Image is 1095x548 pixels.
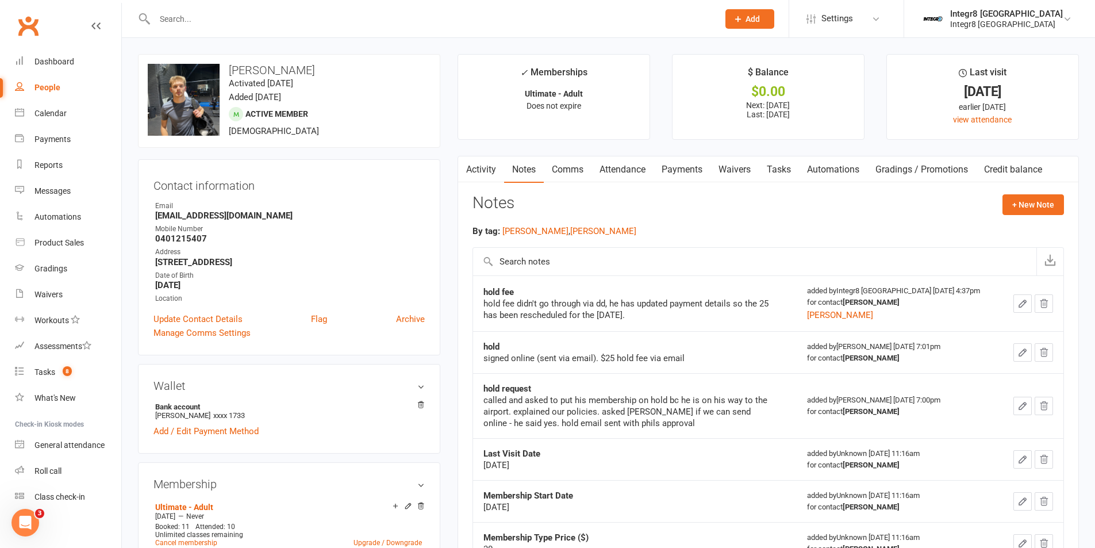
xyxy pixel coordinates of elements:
[35,509,44,518] span: 3
[229,92,281,102] time: Added [DATE]
[34,83,60,92] div: People
[63,366,72,376] span: 8
[483,287,514,297] strong: hold fee
[153,326,251,340] a: Manage Comms Settings
[807,448,990,471] div: added by Unknown [DATE] 11:16am
[807,341,990,364] div: added by [PERSON_NAME] [DATE] 7:01pm
[458,156,504,183] a: Activity
[807,394,990,417] div: added by [PERSON_NAME] [DATE] 7:00pm
[15,282,121,308] a: Waivers
[34,186,71,196] div: Messages
[843,407,900,416] strong: [PERSON_NAME]
[148,64,431,76] h3: [PERSON_NAME]
[34,135,71,144] div: Payments
[502,224,568,238] button: [PERSON_NAME]
[570,224,636,238] button: [PERSON_NAME]
[155,280,425,290] strong: [DATE]
[525,89,583,98] strong: Ultimate - Adult
[683,101,854,119] p: Next: [DATE] Last: [DATE]
[483,459,771,471] div: [DATE]
[807,501,990,513] div: for contact
[483,342,500,352] strong: hold
[483,501,771,513] div: [DATE]
[229,126,319,136] span: [DEMOGRAPHIC_DATA]
[155,233,425,244] strong: 0401215407
[807,459,990,471] div: for contact
[483,490,573,501] strong: Membership Start Date
[34,440,105,450] div: General attendance
[195,523,235,531] span: Attended: 10
[483,532,589,543] strong: Membership Type Price ($)
[153,380,425,392] h3: Wallet
[15,127,121,152] a: Payments
[155,539,217,547] a: Cancel membership
[483,449,540,459] strong: Last Visit Date
[155,293,425,304] div: Location
[153,424,259,438] a: Add / Edit Payment Method
[155,503,213,512] a: Ultimate - Adult
[155,512,175,520] span: [DATE]
[921,7,944,30] img: thumb_image1744271085.png
[155,224,425,235] div: Mobile Number
[748,65,789,86] div: $ Balance
[472,226,500,236] strong: By tag:
[34,466,62,476] div: Roll call
[821,6,853,32] span: Settings
[155,257,425,267] strong: [STREET_ADDRESS]
[229,78,293,89] time: Activated [DATE]
[472,194,514,215] h3: Notes
[34,492,85,501] div: Class check-in
[15,385,121,411] a: What's New
[1002,194,1064,215] button: + New Note
[155,201,425,212] div: Email
[34,264,67,273] div: Gradings
[311,312,327,326] a: Flag
[843,354,900,362] strong: [PERSON_NAME]
[155,247,425,258] div: Address
[34,109,67,118] div: Calendar
[34,367,55,377] div: Tasks
[483,352,771,364] div: signed online (sent via email). $25 hold fee via email
[15,152,121,178] a: Reports
[950,9,1063,19] div: Integr8 [GEOGRAPHIC_DATA]
[807,297,990,308] div: for contact
[504,156,544,183] a: Notes
[807,285,990,322] div: added by Integr8 [GEOGRAPHIC_DATA] [DATE] 4:37pm
[843,298,900,306] strong: [PERSON_NAME]
[843,461,900,469] strong: [PERSON_NAME]
[591,156,654,183] a: Attendance
[950,19,1063,29] div: Integr8 [GEOGRAPHIC_DATA]
[34,290,63,299] div: Waivers
[807,490,990,513] div: added by Unknown [DATE] 11:16am
[15,334,121,359] a: Assessments
[568,226,570,236] span: ,
[725,9,774,29] button: Add
[544,156,591,183] a: Comms
[683,86,854,98] div: $0.00
[15,75,121,101] a: People
[959,65,1006,86] div: Last visit
[15,178,121,204] a: Messages
[153,312,243,326] a: Update Contact Details
[483,384,531,394] strong: hold request
[354,539,422,547] a: Upgrade / Downgrade
[15,49,121,75] a: Dashboard
[15,230,121,256] a: Product Sales
[34,342,91,351] div: Assessments
[155,210,425,221] strong: [EMAIL_ADDRESS][DOMAIN_NAME]
[759,156,799,183] a: Tasks
[34,57,74,66] div: Dashboard
[897,86,1068,98] div: [DATE]
[867,156,976,183] a: Gradings / Promotions
[527,101,581,110] span: Does not expire
[34,212,81,221] div: Automations
[14,12,43,40] a: Clubworx
[807,352,990,364] div: for contact
[155,531,243,539] span: Unlimited classes remaining
[15,432,121,458] a: General attendance kiosk mode
[520,67,528,78] i: ✓
[15,256,121,282] a: Gradings
[15,359,121,385] a: Tasks 8
[799,156,867,183] a: Automations
[155,270,425,281] div: Date of Birth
